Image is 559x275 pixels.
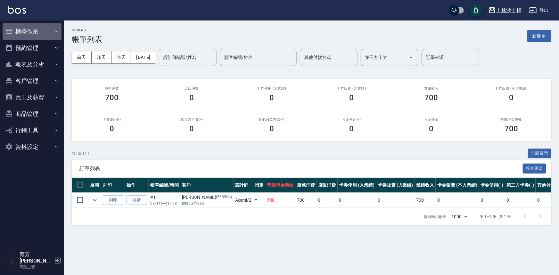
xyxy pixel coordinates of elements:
th: 服務消費 [295,178,316,193]
a: 詳情 [127,195,147,205]
span: 訂單列表 [79,166,523,172]
h2: ORDERS [72,28,103,32]
td: Y [253,193,265,208]
td: 0 [338,193,376,208]
h3: 0 [110,124,114,133]
td: 700 [295,193,316,208]
h3: 0 [269,93,274,102]
h2: 卡券使用(-) [79,117,144,122]
h3: 700 [505,124,518,133]
p: 每頁顯示數量 [423,214,447,220]
h3: 0 [429,124,434,133]
th: 卡券販賣 (入業績) [376,178,415,193]
h3: 服務消費 [79,86,144,91]
h2: 入金儲值 [399,117,464,122]
th: 第三方卡券(-) [505,178,536,193]
p: 08/11 (一) 10:28 [150,201,179,206]
img: Logo [8,6,26,14]
h2: 入金使用(-) [319,117,384,122]
th: 展開 [88,178,101,193]
button: 客戶管理 [3,73,62,89]
button: 全部展開 [528,149,552,158]
th: 卡券販賣 (不入業績) [436,178,479,193]
button: 上越波士頓 [486,4,524,17]
td: #1 [149,193,180,208]
p: 第 1–1 筆 共 1 筆 [480,214,511,220]
button: save [470,4,482,17]
th: 設計師 [234,178,253,193]
h5: 育芳[PERSON_NAME] [20,251,52,264]
button: 預約管理 [3,40,62,56]
h2: 其他付款方式(-) [239,117,304,122]
p: 0932071884 [182,201,232,206]
td: 0 [376,193,415,208]
td: 0 [436,193,479,208]
h3: 0 [349,93,354,102]
h3: 0 [349,124,354,133]
td: 700 [415,193,436,208]
div: [PERSON_NAME] [182,194,232,201]
h3: 700 [425,93,438,102]
th: 列印 [101,178,125,193]
th: 客戶 [180,178,234,193]
h3: 帳單列表 [72,35,103,44]
button: 商品管理 [3,106,62,122]
h2: 第三方卡券(-) [160,117,224,122]
button: 新開單 [527,30,551,42]
p: 共 1 筆, 1 / 1 [72,150,89,156]
td: 0 [479,193,505,208]
h3: 0 [189,124,194,133]
div: 1000 [449,208,470,225]
p: 高階主管 [20,264,52,270]
h2: 店販消費 [160,86,224,91]
td: 700 [265,193,295,208]
h2: 業績收入 [399,86,464,91]
button: Open [406,52,416,62]
h3: 0 [189,93,194,102]
div: 上越波士頓 [496,6,522,14]
button: 員工及薪資 [3,89,62,106]
button: [DATE] [131,52,155,63]
button: 報表匯出 [523,164,547,174]
button: 登出 [527,4,551,16]
button: 列印 [103,195,123,205]
h3: 700 [105,93,119,102]
img: Person [5,254,18,267]
h2: 卡券使用 (入業績) [239,86,304,91]
th: 店販消費 [316,178,338,193]
h3: 0 [269,124,274,133]
th: 卡券使用(-) [479,178,505,193]
td: Akemi /2 [234,193,253,208]
button: 櫃檯作業 [3,23,62,40]
th: 業績收入 [415,178,436,193]
h2: 卡券販賣 (不入業績) [479,86,544,91]
th: 營業現金應收 [265,178,295,193]
button: 前天 [72,52,92,63]
button: 資料設定 [3,139,62,155]
a: 報表匯出 [523,165,547,171]
th: 操作 [125,178,149,193]
th: 帳單編號/時間 [149,178,180,193]
button: expand row [90,195,100,205]
p: (560904) [216,194,232,201]
button: 今天 [111,52,131,63]
button: 報表及分析 [3,56,62,73]
td: 0 [316,193,338,208]
h2: 卡券販賣 (入業績) [319,86,384,91]
td: 0 [505,193,536,208]
a: 新開單 [527,33,551,39]
button: 昨天 [92,52,111,63]
h3: 0 [509,93,514,102]
button: 行銷工具 [3,122,62,139]
th: 卡券使用 (入業績) [338,178,376,193]
h2: 營業現金應收 [479,117,544,122]
th: 指定 [253,178,265,193]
